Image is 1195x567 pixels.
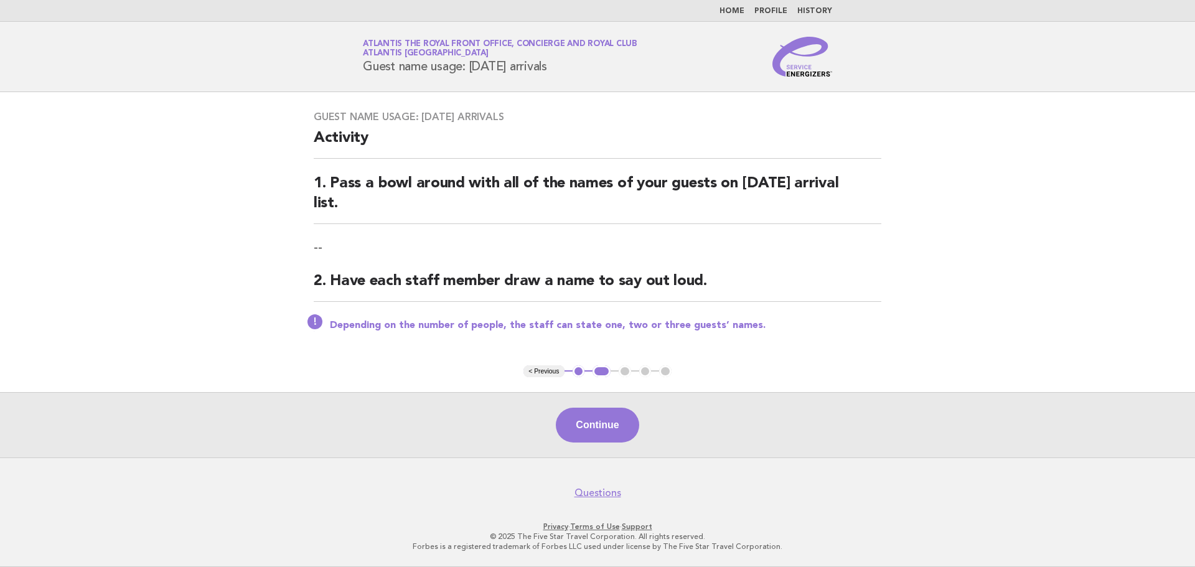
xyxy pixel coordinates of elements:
[330,319,881,332] p: Depending on the number of people, the staff can state one, two or three guests’ names.
[314,111,881,123] h3: Guest name usage: [DATE] arrivals
[573,365,585,378] button: 1
[314,239,881,256] p: --
[314,271,881,302] h2: 2. Have each staff member draw a name to say out loud.
[574,487,621,499] a: Questions
[772,37,832,77] img: Service Energizers
[622,522,652,531] a: Support
[754,7,787,15] a: Profile
[719,7,744,15] a: Home
[217,541,978,551] p: Forbes is a registered trademark of Forbes LLC used under license by The Five Star Travel Corpora...
[570,522,620,531] a: Terms of Use
[556,408,639,443] button: Continue
[797,7,832,15] a: History
[523,365,564,378] button: < Previous
[543,522,568,531] a: Privacy
[217,532,978,541] p: © 2025 The Five Star Travel Corporation. All rights reserved.
[363,40,637,57] a: Atlantis The Royal Front Office, Concierge and Royal ClubAtlantis [GEOGRAPHIC_DATA]
[593,365,611,378] button: 2
[314,174,881,224] h2: 1. Pass a bowl around with all of the names of your guests on [DATE] arrival list.
[217,522,978,532] p: · ·
[314,128,881,159] h2: Activity
[363,50,489,58] span: Atlantis [GEOGRAPHIC_DATA]
[363,40,637,73] h1: Guest name usage: [DATE] arrivals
